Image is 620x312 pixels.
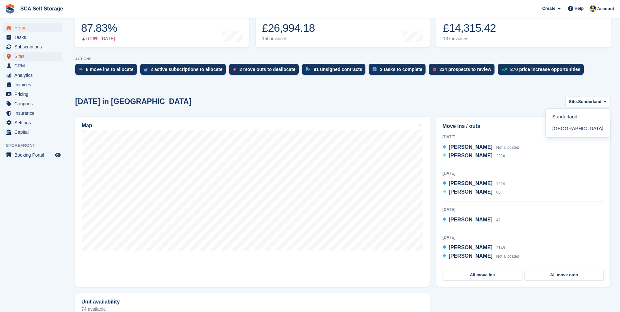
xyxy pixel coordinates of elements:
[3,118,62,127] a: menu
[3,90,62,99] a: menu
[443,122,604,130] h2: Move ins / outs
[144,67,147,72] img: active_subscription_to_allocate_icon-d502201f5373d7db506a760aba3b589e785aa758c864c3986d89f69b8ff3...
[443,170,604,176] div: [DATE]
[233,67,236,71] img: move_outs_to_deallocate_icon-f764333ba52eb49d3ac5e1228854f67142a1ed5810a6f6cc68b1a99e826820c5.svg
[496,246,505,250] span: 2148
[597,6,614,12] span: Account
[443,21,496,35] div: £14,315.42
[14,42,54,51] span: Subscriptions
[443,188,501,197] a: [PERSON_NAME] 08
[151,67,223,72] div: 2 active subscriptions to allocate
[590,5,596,12] img: Thomas Webb
[3,23,62,32] a: menu
[496,145,519,150] span: Not allocated
[449,217,493,222] span: [PERSON_NAME]
[262,21,315,35] div: £26,994.18
[449,189,493,195] span: [PERSON_NAME]
[3,71,62,80] a: menu
[14,128,54,137] span: Capital
[14,52,54,61] span: Sites
[498,64,587,78] a: 270 price increase opportunities
[3,61,62,70] a: menu
[496,218,500,222] span: 42
[449,253,493,259] span: [PERSON_NAME]
[75,97,191,106] h2: [DATE] in [GEOGRAPHIC_DATA]
[433,67,436,71] img: prospect-51fa495bee0391a8d652442698ab0144808aea92771e9ea1ae160a38d050c398.svg
[229,64,302,78] a: 2 move outs to deallocate
[575,5,584,12] span: Help
[14,150,54,160] span: Booking Portal
[436,6,611,47] a: Awaiting payment £14,315.42 137 invoices
[14,90,54,99] span: Pricing
[314,67,362,72] div: 81 unsigned contracts
[81,21,117,35] div: 87.83%
[496,154,505,158] span: 2314
[14,109,54,118] span: Insurance
[302,64,369,78] a: 81 unsigned contracts
[443,207,604,213] div: [DATE]
[81,299,120,305] h2: Unit availability
[3,52,62,61] a: menu
[3,99,62,108] a: menu
[449,144,493,150] span: [PERSON_NAME]
[380,67,422,72] div: 2 tasks to complete
[14,61,54,70] span: CRM
[3,33,62,42] a: menu
[569,98,578,105] span: Site:
[548,111,607,123] a: Sunderland
[565,96,610,107] button: Site: Sunderland
[449,153,493,158] span: [PERSON_NAME]
[3,150,62,160] a: menu
[542,5,555,12] span: Create
[3,42,62,51] a: menu
[79,67,83,71] img: move_ins_to_allocate_icon-fdf77a2bb77ea45bf5b3d319d69a93e2d87916cf1d5bf7949dd705db3b84f3ca.svg
[443,143,519,152] a: [PERSON_NAME] Not allocated
[5,4,15,14] img: stora-icon-8386f47178a22dfd0bd8f6a31ec36ba5ce8667c1dd55bd0f319d3a0aa187defe.svg
[443,216,501,224] a: [PERSON_NAME] 42
[256,6,430,47] a: Month-to-date sales £26,994.18 155 invoices
[449,245,493,250] span: [PERSON_NAME]
[3,80,62,89] a: menu
[82,123,92,129] h2: Map
[75,117,430,287] a: Map
[510,67,580,72] div: 270 price increase opportunities
[75,57,610,61] p: ACTIONS
[443,252,519,261] a: [PERSON_NAME] Not allocated
[14,71,54,80] span: Analytics
[496,190,500,195] span: 08
[496,254,519,259] span: Not allocated
[262,36,315,42] div: 155 invoices
[14,33,54,42] span: Tasks
[86,67,134,72] div: 8 move ins to allocate
[6,142,65,149] span: Storefront
[439,67,491,72] div: 234 prospects to review
[525,270,604,280] a: All move outs
[14,99,54,108] span: Coupons
[3,128,62,137] a: menu
[75,6,249,47] a: Occupancy 87.83% 0.26% [DATE]
[140,64,229,78] a: 2 active subscriptions to allocate
[443,180,505,188] a: [PERSON_NAME] 1224
[81,36,117,42] div: 0.26% [DATE]
[449,181,493,186] span: [PERSON_NAME]
[429,64,498,78] a: 234 prospects to review
[306,67,310,71] img: contract_signature_icon-13c848040528278c33f63329250d36e43548de30e8caae1d1a13099fd9432cc5.svg
[14,80,54,89] span: Invoices
[14,118,54,127] span: Settings
[502,68,507,71] img: price_increase_opportunities-93ffe204e8149a01c8c9dc8f82e8f89637d9d84a8eef4429ea346261dce0b2c0.svg
[443,134,604,140] div: [DATE]
[443,36,496,42] div: 137 invoices
[369,64,429,78] a: 2 tasks to complete
[373,67,377,71] img: task-75834270c22a3079a89374b754ae025e5fb1db73e45f91037f5363f120a921f8.svg
[3,109,62,118] a: menu
[548,123,607,135] a: [GEOGRAPHIC_DATA]
[443,234,604,240] div: [DATE]
[443,270,522,280] a: All move ins
[75,64,140,78] a: 8 move ins to allocate
[443,244,505,252] a: [PERSON_NAME] 2148
[14,23,54,32] span: Home
[18,3,66,14] a: SCA Self Storage
[240,67,295,72] div: 2 move outs to deallocate
[496,182,505,186] span: 1224
[81,307,424,311] p: 74 available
